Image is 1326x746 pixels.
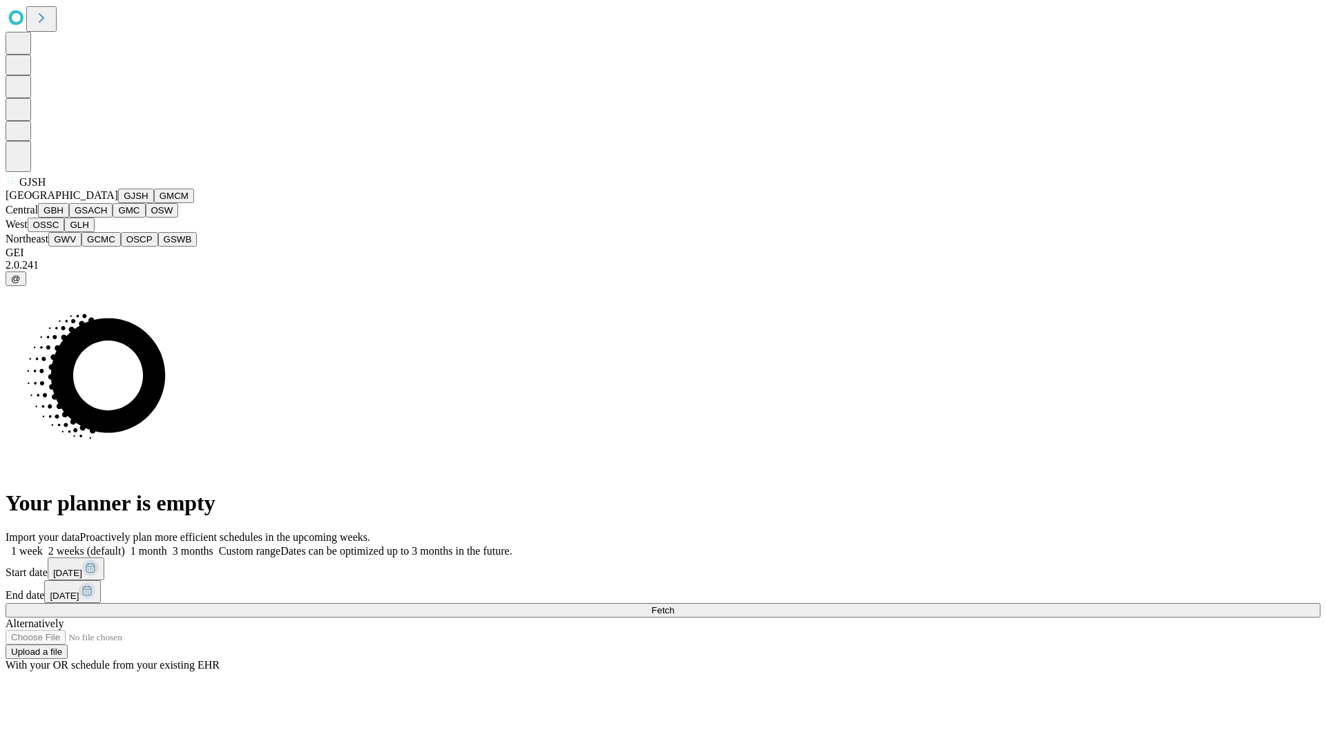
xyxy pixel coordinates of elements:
[113,203,145,218] button: GMC
[6,644,68,659] button: Upload a file
[6,659,220,671] span: With your OR schedule from your existing EHR
[6,580,1320,603] div: End date
[6,218,28,230] span: West
[6,531,80,543] span: Import your data
[6,490,1320,516] h1: Your planner is empty
[6,204,38,216] span: Central
[6,603,1320,618] button: Fetch
[6,618,64,629] span: Alternatively
[44,580,101,603] button: [DATE]
[118,189,154,203] button: GJSH
[131,545,167,557] span: 1 month
[28,218,65,232] button: OSSC
[69,203,113,218] button: GSACH
[53,568,82,578] span: [DATE]
[173,545,213,557] span: 3 months
[48,232,81,247] button: GWV
[6,557,1320,580] div: Start date
[158,232,198,247] button: GSWB
[11,545,43,557] span: 1 week
[81,232,121,247] button: GCMC
[146,203,179,218] button: OSW
[6,233,48,245] span: Northeast
[280,545,512,557] span: Dates can be optimized up to 3 months in the future.
[154,189,194,203] button: GMCM
[6,271,26,286] button: @
[38,203,69,218] button: GBH
[50,591,79,601] span: [DATE]
[6,259,1320,271] div: 2.0.241
[121,232,158,247] button: OSCP
[19,176,46,188] span: GJSH
[64,218,94,232] button: GLH
[219,545,280,557] span: Custom range
[6,247,1320,259] div: GEI
[80,531,370,543] span: Proactively plan more efficient schedules in the upcoming weeks.
[651,605,674,615] span: Fetch
[48,557,104,580] button: [DATE]
[6,189,118,201] span: [GEOGRAPHIC_DATA]
[11,274,21,284] span: @
[48,545,125,557] span: 2 weeks (default)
